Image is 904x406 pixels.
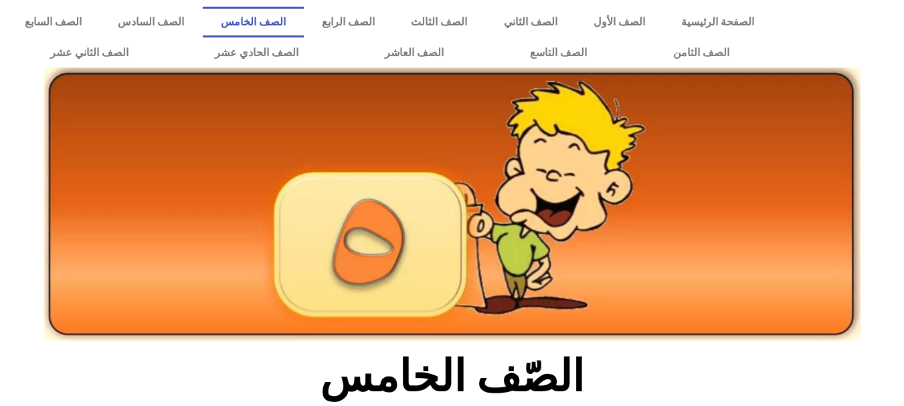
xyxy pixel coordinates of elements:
[304,7,393,37] a: الصف الرابع
[100,7,202,37] a: الصف السادس
[575,7,663,37] a: الصف الأول
[393,7,485,37] a: الصف الثالث
[231,350,673,403] h2: الصّف الخامس
[341,37,486,68] a: الصف العاشر
[663,7,772,37] a: الصفحة الرئيسية
[486,37,630,68] a: الصف التاسع
[171,37,341,68] a: الصف الحادي عشر
[486,7,575,37] a: الصف الثاني
[7,7,100,37] a: الصف السابع
[203,7,304,37] a: الصف الخامس
[630,37,772,68] a: الصف الثامن
[7,37,171,68] a: الصف الثاني عشر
